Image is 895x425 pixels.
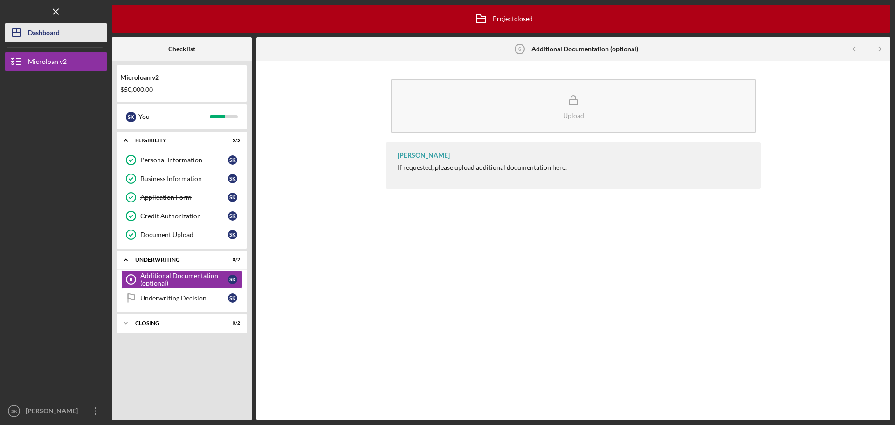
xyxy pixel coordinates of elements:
div: You [138,109,210,125]
div: Credit Authorization [140,212,228,220]
b: Additional Documentation (optional) [531,45,638,53]
div: 5 / 5 [223,138,240,143]
a: Credit AuthorizationSK [121,207,242,225]
div: [PERSON_NAME] [398,152,450,159]
div: S K [228,193,237,202]
div: $50,000.00 [120,86,243,93]
div: Underwriting Decision [140,294,228,302]
div: Closing [135,320,217,326]
div: If requested, please upload additional documentation here. [398,164,567,171]
div: 0 / 2 [223,257,240,263]
button: Upload [391,79,756,133]
div: S K [228,211,237,221]
div: Additional Documentation (optional) [140,272,228,287]
div: Microloan v2 [28,52,67,73]
div: S K [126,112,136,122]
div: [PERSON_NAME] [23,402,84,423]
button: Microloan v2 [5,52,107,71]
a: Application FormSK [121,188,242,207]
div: S K [228,174,237,183]
div: Eligibility [135,138,217,143]
div: S K [228,230,237,239]
div: S K [228,293,237,303]
a: 6Additional Documentation (optional)SK [121,270,242,289]
div: Business Information [140,175,228,182]
button: Dashboard [5,23,107,42]
div: S K [228,155,237,165]
div: Underwriting [135,257,217,263]
div: Upload [563,112,584,119]
div: Project closed [469,7,533,30]
div: S K [228,275,237,284]
tspan: 6 [518,46,521,52]
button: SK[PERSON_NAME] [5,402,107,420]
div: Application Form [140,194,228,201]
div: Personal Information [140,156,228,164]
a: Personal InformationSK [121,151,242,169]
div: 0 / 2 [223,320,240,326]
div: Document Upload [140,231,228,238]
a: Document UploadSK [121,225,242,244]
b: Checklist [168,45,195,53]
a: Underwriting DecisionSK [121,289,242,307]
text: SK [11,409,17,414]
tspan: 6 [130,277,132,282]
div: Dashboard [28,23,60,44]
a: Business InformationSK [121,169,242,188]
div: Microloan v2 [120,74,243,81]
